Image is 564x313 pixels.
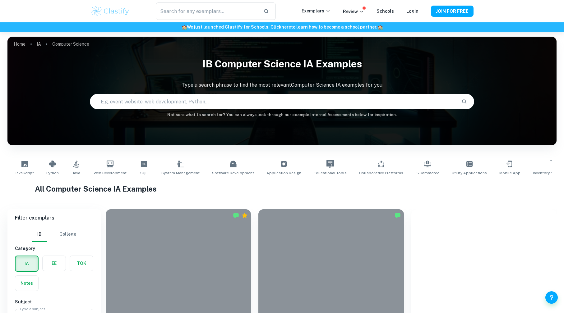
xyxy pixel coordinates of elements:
[452,170,487,176] span: Utility Applications
[1,24,563,30] h6: We just launched Clastify for Schools. Click to learn how to become a school partner.
[90,93,456,110] input: E.g. event website, web development, Python...
[359,170,403,176] span: Collaborative Platforms
[52,41,89,48] p: Computer Science
[32,227,47,242] button: IB
[35,183,529,194] h1: All Computer Science IA Examples
[14,40,25,48] a: Home
[377,9,394,14] a: Schools
[233,212,239,219] img: Marked
[15,245,93,252] h6: Category
[7,81,557,89] p: Type a search phrase to find the most relevant Computer Science IA examples for you
[59,227,76,242] button: College
[94,170,127,176] span: Web Development
[406,9,418,14] a: Login
[431,6,474,17] button: JOIN FOR FREE
[15,298,93,305] h6: Subject
[242,212,248,219] div: Premium
[19,306,45,311] label: Type a subject
[377,25,383,29] span: 🏫
[72,170,80,176] span: Java
[182,25,187,29] span: 🏫
[140,170,148,176] span: SQL
[32,227,76,242] div: Filter type choice
[281,25,291,29] a: here
[7,112,557,118] h6: Not sure what to search for? You can always look through our example Internal Assessments below f...
[459,96,469,107] button: Search
[545,291,558,304] button: Help and Feedback
[43,256,66,271] button: EE
[70,256,93,271] button: TOK
[90,5,130,17] img: Clastify logo
[16,256,38,271] button: IA
[416,170,439,176] span: E-commerce
[15,170,34,176] span: JavaScript
[266,170,301,176] span: Application Design
[212,170,254,176] span: Software Development
[37,40,41,48] a: IA
[15,276,38,291] button: Notes
[161,170,200,176] span: System Management
[302,7,331,14] p: Exemplars
[395,212,401,219] img: Marked
[46,170,59,176] span: Python
[343,8,364,15] p: Review
[314,170,347,176] span: Educational Tools
[7,209,101,227] h6: Filter exemplars
[7,54,557,74] h1: IB Computer Science IA examples
[156,2,258,20] input: Search for any exemplars...
[499,170,520,176] span: Mobile App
